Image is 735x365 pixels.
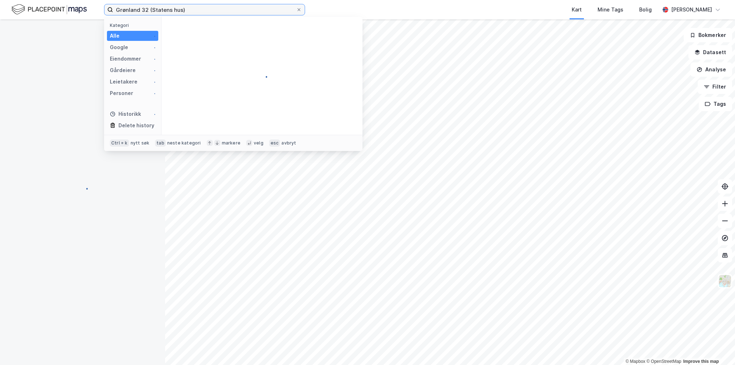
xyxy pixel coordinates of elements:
a: OpenStreetMap [646,359,681,364]
button: Filter [698,80,732,94]
img: logo.f888ab2527a4732fd821a326f86c7f29.svg [11,3,87,16]
div: Personer [110,89,133,98]
div: Eiendommer [110,54,141,63]
img: spinner.a6d8c91a73a9ac5275cf975e30b51cfb.svg [256,70,268,82]
div: velg [254,140,263,146]
div: Leietakere [110,77,137,86]
div: neste kategori [167,140,201,146]
div: Kart [572,5,582,14]
img: Z [718,274,732,288]
img: spinner.a6d8c91a73a9ac5275cf975e30b51cfb.svg [150,90,155,96]
div: Gårdeiere [110,66,136,75]
img: spinner.a6d8c91a73a9ac5275cf975e30b51cfb.svg [77,182,88,194]
a: Mapbox [626,359,645,364]
iframe: Chat Widget [699,331,735,365]
div: Delete history [118,121,154,130]
div: Kategori [110,23,158,28]
img: spinner.a6d8c91a73a9ac5275cf975e30b51cfb.svg [150,79,155,85]
a: Improve this map [683,359,719,364]
img: spinner.a6d8c91a73a9ac5275cf975e30b51cfb.svg [150,67,155,73]
input: Søk på adresse, matrikkel, gårdeiere, leietakere eller personer [113,4,296,15]
button: Datasett [688,45,732,60]
div: Bolig [639,5,652,14]
img: spinner.a6d8c91a73a9ac5275cf975e30b51cfb.svg [150,111,155,117]
img: spinner.a6d8c91a73a9ac5275cf975e30b51cfb.svg [150,56,155,62]
div: tab [155,139,166,147]
button: Tags [699,97,732,111]
div: avbryt [281,140,296,146]
div: esc [269,139,280,147]
div: Ctrl + k [110,139,129,147]
img: spinner.a6d8c91a73a9ac5275cf975e30b51cfb.svg [150,33,155,39]
div: Alle [110,32,120,40]
button: Analyse [690,62,732,77]
div: Mine Tags [598,5,623,14]
button: Bokmerker [684,28,732,42]
div: Google [110,43,128,52]
div: nytt søk [131,140,150,146]
div: Historikk [110,110,141,118]
div: [PERSON_NAME] [671,5,712,14]
div: markere [222,140,240,146]
img: spinner.a6d8c91a73a9ac5275cf975e30b51cfb.svg [150,44,155,50]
